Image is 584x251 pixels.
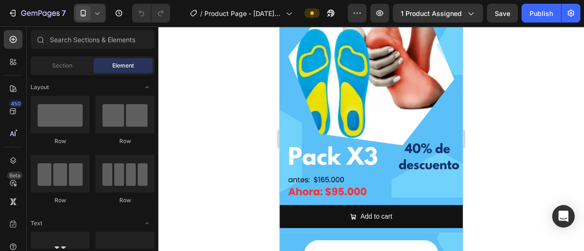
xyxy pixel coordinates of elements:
button: Publish [522,4,561,23]
div: 450 [9,100,23,107]
p: 7 [62,8,66,19]
span: Toggle open [140,216,155,231]
button: 7 [4,4,70,23]
input: Search Sections & Elements [31,30,155,49]
div: Row [95,196,155,205]
button: 1 product assigned [393,4,483,23]
button: Save [487,4,518,23]
span: Layout [31,83,49,91]
div: Row [95,137,155,145]
div: Open Intercom Messenger [552,205,575,228]
div: Undo/Redo [132,4,170,23]
iframe: Design area [280,26,463,251]
span: Text [31,219,42,228]
span: / [200,8,202,18]
span: Section [52,61,72,70]
span: Save [495,9,510,17]
div: Row [31,196,90,205]
div: Beta [7,172,23,179]
span: Product Page - [DATE] 20:56:20 [204,8,282,18]
div: Publish [529,8,553,18]
span: Toggle open [140,80,155,95]
span: 1 product assigned [401,8,462,18]
div: Row [31,137,90,145]
span: Element [112,61,134,70]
